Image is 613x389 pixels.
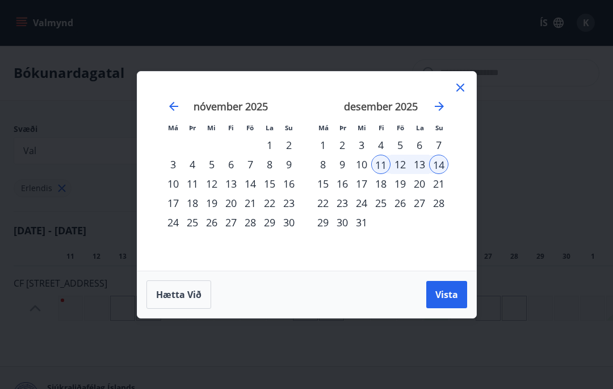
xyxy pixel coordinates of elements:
small: Fi [379,123,384,132]
div: 26 [391,193,410,213]
small: Má [318,123,329,132]
div: 29 [260,213,279,232]
div: 31 [352,213,371,232]
small: La [266,123,274,132]
div: 24 [352,193,371,213]
button: Vista [426,281,467,308]
div: 15 [313,174,333,193]
td: Choose föstudagur, 14. nóvember 2025 as your check-in date. It’s available. [241,174,260,193]
small: La [416,123,424,132]
div: 10 [352,155,371,174]
td: Choose þriðjudagur, 18. nóvember 2025 as your check-in date. It’s available. [183,193,202,213]
div: 16 [333,174,352,193]
div: 18 [371,174,391,193]
div: 15 [260,174,279,193]
td: Choose sunnudagur, 28. desember 2025 as your check-in date. It’s available. [429,193,448,213]
div: 27 [221,213,241,232]
strong: nóvember 2025 [194,100,268,113]
div: 19 [202,193,221,213]
td: Choose laugardagur, 1. nóvember 2025 as your check-in date. It’s available. [260,135,279,155]
div: 14 [241,174,260,193]
div: 25 [371,193,391,213]
small: Su [285,123,293,132]
div: 4 [183,155,202,174]
td: Choose þriðjudagur, 23. desember 2025 as your check-in date. It’s available. [333,193,352,213]
div: 14 [429,155,448,174]
div: 20 [221,193,241,213]
div: 11 [371,155,391,174]
td: Choose sunnudagur, 9. nóvember 2025 as your check-in date. It’s available. [279,155,299,174]
td: Choose fimmtudagur, 4. desember 2025 as your check-in date. It’s available. [371,135,391,155]
td: Choose mánudagur, 10. nóvember 2025 as your check-in date. It’s available. [163,174,183,193]
small: Þr [339,123,346,132]
small: Fö [246,123,254,132]
div: 22 [313,193,333,213]
td: Choose fimmtudagur, 6. nóvember 2025 as your check-in date. It’s available. [221,155,241,174]
div: 7 [429,135,448,155]
div: 5 [202,155,221,174]
td: Choose sunnudagur, 23. nóvember 2025 as your check-in date. It’s available. [279,193,299,213]
div: 20 [410,174,429,193]
td: Choose miðvikudagur, 10. desember 2025 as your check-in date. It’s available. [352,155,371,174]
div: Move forward to switch to the next month. [433,100,446,113]
div: 10 [163,174,183,193]
span: Vista [435,288,458,301]
td: Choose miðvikudagur, 19. nóvember 2025 as your check-in date. It’s available. [202,193,221,213]
td: Selected. laugardagur, 13. desember 2025 [410,155,429,174]
td: Choose þriðjudagur, 25. nóvember 2025 as your check-in date. It’s available. [183,213,202,232]
td: Choose miðvikudagur, 17. desember 2025 as your check-in date. It’s available. [352,174,371,193]
td: Choose sunnudagur, 30. nóvember 2025 as your check-in date. It’s available. [279,213,299,232]
div: 9 [279,155,299,174]
div: 17 [163,193,183,213]
td: Choose fimmtudagur, 13. nóvember 2025 as your check-in date. It’s available. [221,174,241,193]
td: Choose miðvikudagur, 3. desember 2025 as your check-in date. It’s available. [352,135,371,155]
td: Choose miðvikudagur, 24. desember 2025 as your check-in date. It’s available. [352,193,371,213]
td: Selected as start date. fimmtudagur, 11. desember 2025 [371,155,391,174]
td: Selected as end date. sunnudagur, 14. desember 2025 [429,155,448,174]
div: 4 [371,135,391,155]
td: Choose laugardagur, 20. desember 2025 as your check-in date. It’s available. [410,174,429,193]
div: 2 [333,135,352,155]
div: 30 [279,213,299,232]
div: 13 [221,174,241,193]
td: Choose sunnudagur, 21. desember 2025 as your check-in date. It’s available. [429,174,448,193]
div: 23 [333,193,352,213]
div: 13 [410,155,429,174]
div: 19 [391,174,410,193]
td: Choose sunnudagur, 16. nóvember 2025 as your check-in date. It’s available. [279,174,299,193]
td: Choose mánudagur, 1. desember 2025 as your check-in date. It’s available. [313,135,333,155]
td: Choose miðvikudagur, 26. nóvember 2025 as your check-in date. It’s available. [202,213,221,232]
td: Choose fimmtudagur, 20. nóvember 2025 as your check-in date. It’s available. [221,193,241,213]
div: Move backward to switch to the previous month. [167,100,180,113]
small: Fi [228,123,234,132]
td: Choose sunnudagur, 7. desember 2025 as your check-in date. It’s available. [429,135,448,155]
div: 1 [260,135,279,155]
span: Hætta við [156,288,201,301]
div: 16 [279,174,299,193]
div: 3 [352,135,371,155]
td: Choose miðvikudagur, 31. desember 2025 as your check-in date. It’s available. [352,213,371,232]
td: Choose fimmtudagur, 18. desember 2025 as your check-in date. It’s available. [371,174,391,193]
td: Choose mánudagur, 22. desember 2025 as your check-in date. It’s available. [313,193,333,213]
td: Choose mánudagur, 3. nóvember 2025 as your check-in date. It’s available. [163,155,183,174]
small: Mi [207,123,216,132]
div: 12 [391,155,410,174]
div: 6 [410,135,429,155]
div: 2 [279,135,299,155]
strong: desember 2025 [344,100,418,113]
div: 8 [260,155,279,174]
td: Choose þriðjudagur, 9. desember 2025 as your check-in date. It’s available. [333,155,352,174]
td: Choose föstudagur, 7. nóvember 2025 as your check-in date. It’s available. [241,155,260,174]
div: 30 [333,213,352,232]
div: 25 [183,213,202,232]
div: 9 [333,155,352,174]
td: Choose miðvikudagur, 12. nóvember 2025 as your check-in date. It’s available. [202,174,221,193]
small: Su [435,123,443,132]
div: 29 [313,213,333,232]
div: 11 [183,174,202,193]
td: Choose þriðjudagur, 16. desember 2025 as your check-in date. It’s available. [333,174,352,193]
div: 21 [241,193,260,213]
small: Má [168,123,178,132]
div: 1 [313,135,333,155]
div: 17 [352,174,371,193]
